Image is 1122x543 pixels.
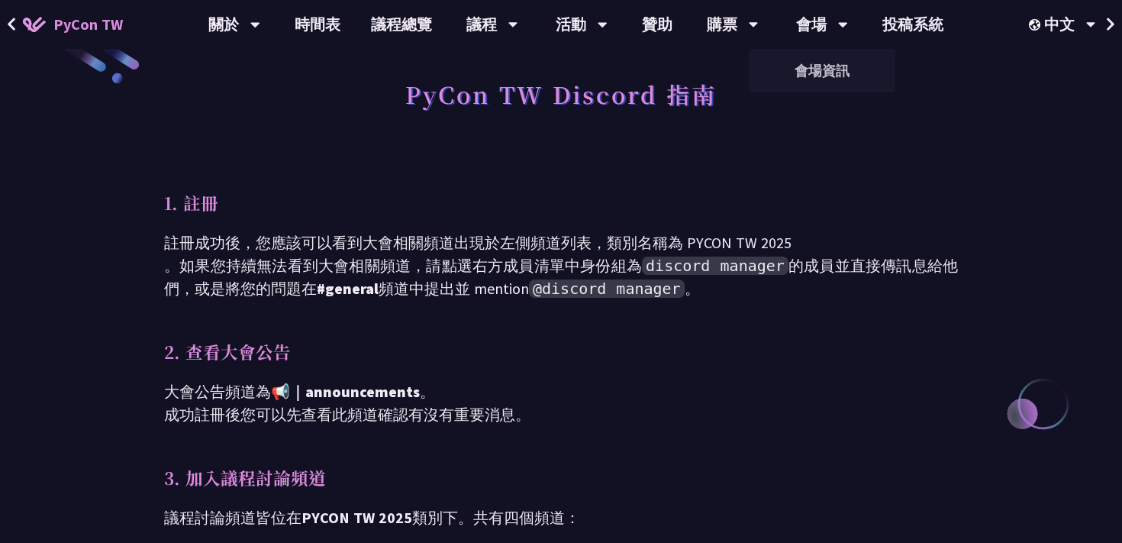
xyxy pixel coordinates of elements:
[642,257,788,275] span: discord manager
[271,382,420,401] span: 📢｜announcements
[529,280,685,298] span: @discord manager
[164,380,958,426] p: 大會公告頻道為 。 成功註冊後您可以先查看此頻道確認有沒有重要消息。
[23,17,46,32] img: Home icon of PyCon TW 2025
[164,338,958,365] p: 2. 查看大會公告
[164,464,958,491] p: 3. 加入議程討論頻道
[317,279,379,298] span: #general
[749,53,895,89] a: 會場資訊
[405,71,717,117] h1: PyCon TW Discord 指南
[164,231,958,300] p: 註冊成功後，您應該可以看到大會相關頻道出現於左側頻道列表，類別名稱為 PYCON TW 2025 。如果您持續無法看到大會相關頻道，請點選右方成員清單中身份組為 的成員並直接傳訊息給他們，或是將...
[1029,19,1044,31] img: Locale Icon
[164,506,958,529] p: 議程討論頻道皆位在 類別下。共有四個頻道：
[8,5,138,44] a: PyCon TW
[301,508,412,527] span: PYCON TW 2025
[164,189,958,216] p: 1. 註冊
[53,13,123,36] span: PyCon TW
